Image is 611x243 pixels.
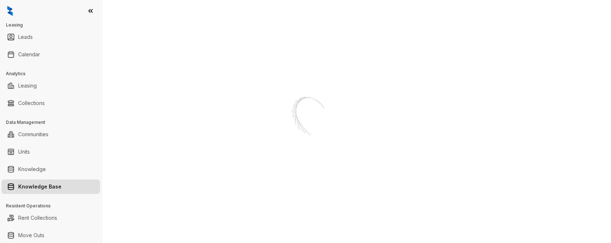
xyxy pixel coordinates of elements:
[6,22,101,28] h3: Leasing
[269,82,342,154] img: Loader
[6,203,101,209] h3: Resident Operations
[6,119,101,126] h3: Data Management
[6,70,101,77] h3: Analytics
[18,145,30,159] a: Units
[1,96,100,110] li: Collections
[18,96,45,110] a: Collections
[1,30,100,44] li: Leads
[1,162,100,177] li: Knowledge
[1,179,100,194] li: Knowledge Base
[18,179,61,194] a: Knowledge Base
[18,211,57,225] a: Rent Collections
[1,211,100,225] li: Rent Collections
[18,162,46,177] a: Knowledge
[1,145,100,159] li: Units
[18,127,48,142] a: Communities
[1,127,100,142] li: Communities
[1,228,100,243] li: Move Outs
[7,6,13,16] img: logo
[1,78,100,93] li: Leasing
[1,47,100,62] li: Calendar
[18,47,40,62] a: Calendar
[293,154,319,162] div: Loading...
[18,78,37,93] a: Leasing
[18,228,44,243] a: Move Outs
[18,30,33,44] a: Leads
